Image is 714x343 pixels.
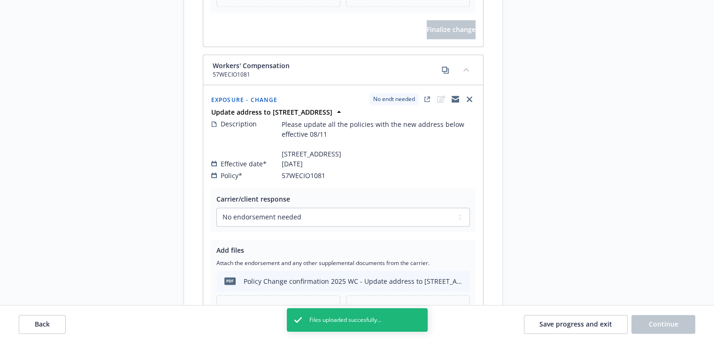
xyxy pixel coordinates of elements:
strong: Update address to [STREET_ADDRESS] [211,108,332,117]
span: Select existing files [382,304,443,313]
a: copy [440,64,451,76]
span: Save progress and exit [539,320,612,328]
span: Continue [649,320,678,328]
span: Effective date* [221,159,267,169]
span: 57WECIO1081 [213,70,290,79]
span: Upload new files [256,304,309,313]
span: Please update all the policies with the new address below effective 08/11 [STREET_ADDRESS] [282,119,475,159]
button: Finalize change [427,20,476,39]
span: Exposure - Change [211,96,277,104]
span: edit [436,94,447,105]
button: collapse content [459,62,474,77]
button: Continue [631,315,695,334]
span: Back [35,320,50,328]
button: Back [19,315,66,334]
a: external [422,94,433,105]
div: Select existing files [346,295,470,322]
span: Add files [216,246,244,255]
span: Finalize change [427,25,476,34]
span: Carrier/client response [216,195,290,203]
span: Pdf [224,277,236,284]
div: Policy Change confirmation 2025 WC - Update address to [STREET_ADDRESS]Pdf [244,276,462,286]
span: [DATE] [282,159,303,169]
span: Workers' Compensation [213,61,290,70]
span: No endt needed [373,95,415,103]
a: copyLogging [450,94,461,105]
div: Workers' Compensation57WECIO1081copycollapse content [203,55,483,85]
span: Policy* [221,171,242,180]
span: Description [221,119,257,129]
a: close [464,94,475,105]
span: Files uploaded succesfully... [309,316,381,324]
span: Attach the endorsement and any other supplemental documents from the carrier. [216,259,470,267]
button: Save progress and exit [524,315,628,334]
span: 57WECIO1081 [282,171,325,180]
div: Upload new files [216,295,340,322]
